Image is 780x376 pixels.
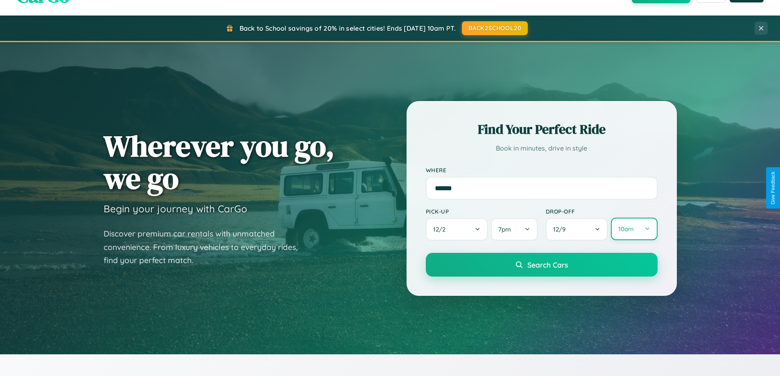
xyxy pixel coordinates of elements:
[553,225,570,233] span: 12 / 9
[426,120,658,138] h2: Find Your Perfect Ride
[433,225,450,233] span: 12 / 2
[618,225,634,233] span: 10am
[546,208,658,215] label: Drop-off
[426,142,658,154] p: Book in minutes, drive in style
[498,225,511,233] span: 7pm
[527,260,568,269] span: Search Cars
[104,227,308,267] p: Discover premium car rentals with unmatched convenience. From luxury vehicles to everyday rides, ...
[240,24,456,32] span: Back to School savings of 20% in select cities! Ends [DATE] 10am PT.
[770,171,776,205] div: Give Feedback
[426,167,658,173] label: Where
[491,218,537,241] button: 7pm
[426,208,538,215] label: Pick-up
[104,130,335,194] h1: Wherever you go, we go
[426,253,658,277] button: Search Cars
[426,218,488,241] button: 12/2
[104,203,247,215] h3: Begin your journey with CarGo
[462,21,528,35] button: BACK2SCHOOL20
[546,218,608,241] button: 12/9
[611,218,657,240] button: 10am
